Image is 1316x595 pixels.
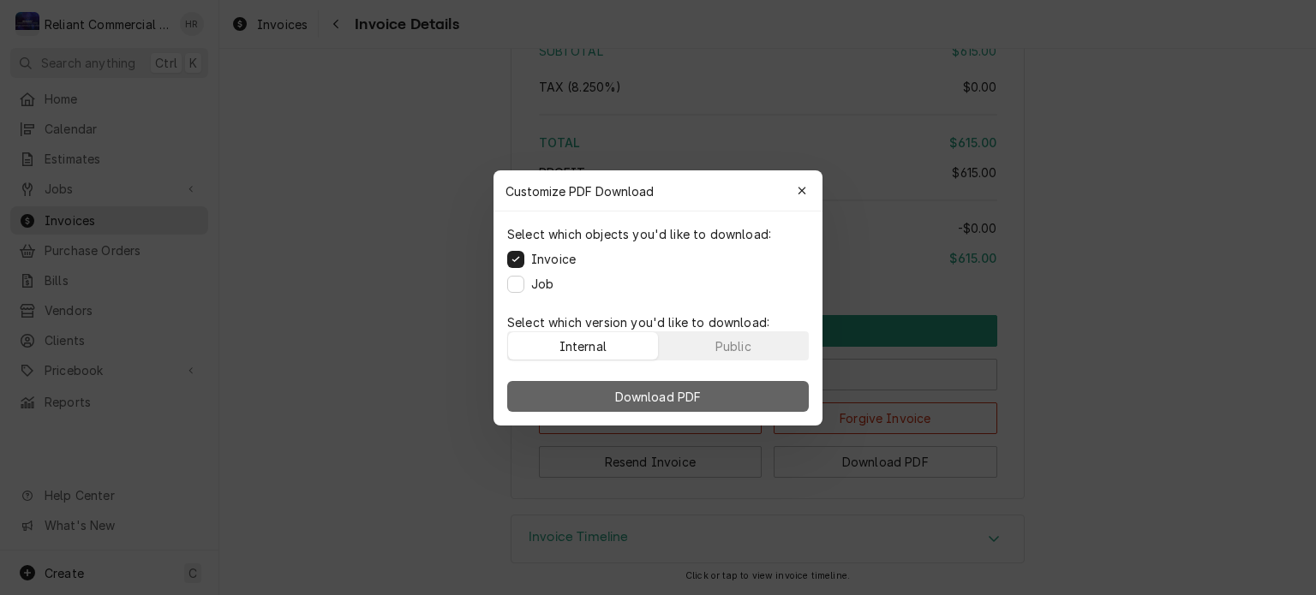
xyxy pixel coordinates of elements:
[507,381,809,412] button: Download PDF
[612,387,705,405] span: Download PDF
[507,225,771,243] p: Select which objects you'd like to download:
[531,275,553,293] label: Job
[559,336,607,354] div: Internal
[531,250,576,268] label: Invoice
[507,313,809,331] p: Select which version you'd like to download:
[715,336,751,354] div: Public
[493,170,822,211] div: Customize PDF Download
